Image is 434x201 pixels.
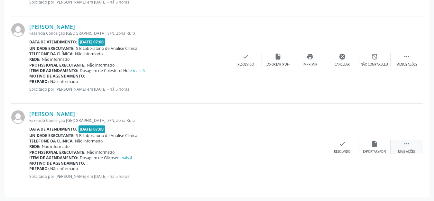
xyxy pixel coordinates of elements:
div: Cancelar [335,62,350,67]
div: Menos ações [396,62,417,67]
p: Solicitado por [PERSON_NAME] em [DATE] - há 5 horas [29,174,326,179]
span: Não informado [50,166,78,171]
b: Motivo de agendamento: [29,160,85,166]
div: Não compareceu [361,62,388,67]
div: Fazenda Conceiçao [GEOGRAPHIC_DATA], S/N, Zona Rural [29,118,326,123]
b: Profissional executante: [29,150,86,155]
b: Item de agendamento: [29,68,78,73]
p: Solicitado por [PERSON_NAME] em [DATE] - há 5 horas [29,87,230,92]
img: img [11,110,25,124]
div: Resolvido [334,150,350,154]
div: Imprimir [303,62,317,67]
span: Não informado [42,144,69,149]
a: [PERSON_NAME] [29,110,75,117]
span: S B Laboratorio de Analise Clinica [76,46,137,51]
a: e mais 4 [117,155,132,160]
span: Não informado [42,57,69,62]
span: S B Laboratorio de Analise Clinica [76,133,137,138]
div: Resolvido [237,62,254,67]
i: check [339,140,346,147]
b: Data de atendimento: [29,39,77,45]
i: alarm_off [371,53,378,60]
b: Data de atendimento: [29,126,77,132]
div: Mais ações [398,150,415,154]
i: insert_drive_file [371,140,378,147]
span: Dosagem de Colesterol Hdl [80,68,145,73]
b: Unidade executante: [29,46,75,51]
i: cancel [339,53,346,60]
span: Não informado [75,138,103,144]
span: Não informado [87,150,115,155]
span: . [87,160,88,166]
img: img [11,23,25,37]
div: Fazenda Conceiçao [GEOGRAPHIC_DATA], S/N, Zona Rural [29,31,230,36]
span: Dosagem de Glicose [80,155,132,160]
i: check [242,53,249,60]
b: Telefone da clínica: [29,138,74,144]
i: print [307,53,314,60]
a: e mais 6 [130,68,145,73]
b: Motivo de agendamento: [29,73,85,79]
b: Profissional executante: [29,62,86,68]
a: [PERSON_NAME] [29,23,75,30]
i:  [403,140,410,147]
span: Não informado [87,62,115,68]
span: . [87,73,88,79]
i: insert_drive_file [274,53,282,60]
span: [DATE] 07:00 [78,125,106,133]
b: Preparo: [29,79,49,84]
div: Exportar (PDF) [363,150,386,154]
b: Rede: [29,144,41,149]
div: Exportar (PDF) [266,62,290,67]
b: Unidade executante: [29,133,75,138]
b: Telefone da clínica: [29,51,74,57]
span: Não informado [75,51,103,57]
b: Item de agendamento: [29,155,78,160]
i:  [403,53,410,60]
b: Preparo: [29,166,49,171]
span: [DATE] 07:00 [78,38,106,46]
b: Rede: [29,57,41,62]
span: Não informado [50,79,78,84]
